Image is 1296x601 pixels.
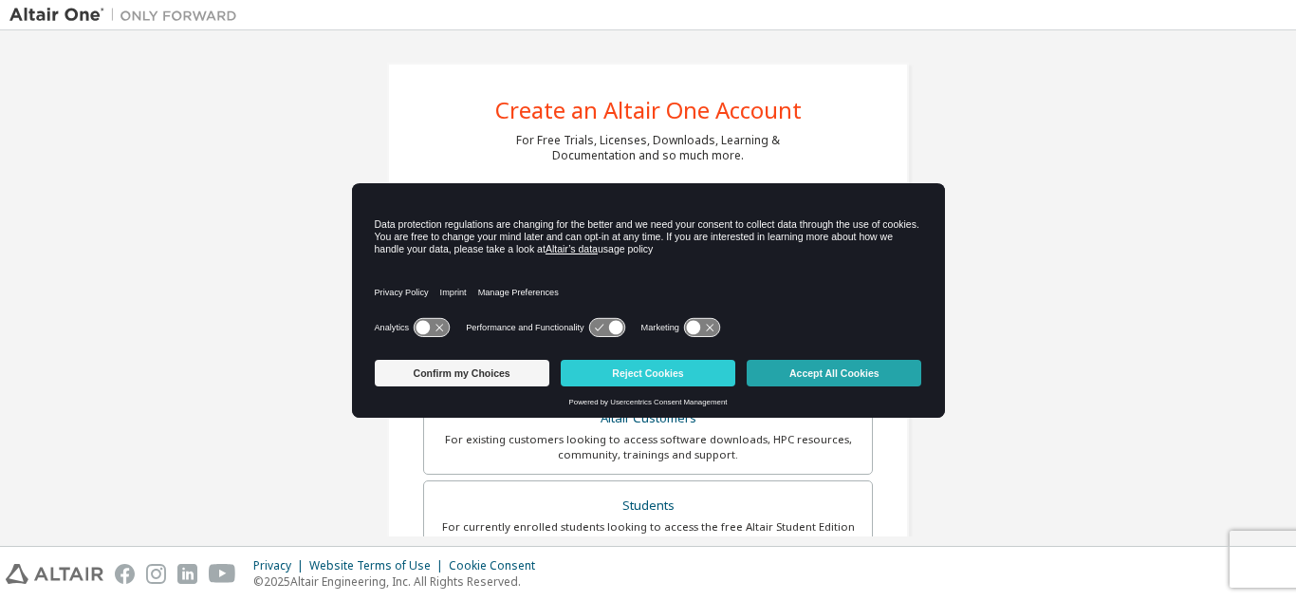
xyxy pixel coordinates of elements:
img: Altair One [9,6,247,25]
img: instagram.svg [146,564,166,584]
p: © 2025 Altair Engineering, Inc. All Rights Reserved. [253,573,546,590]
img: linkedin.svg [177,564,197,584]
div: Website Terms of Use [309,558,449,573]
div: For currently enrolled students looking to access the free Altair Student Edition bundle and all ... [435,519,861,550]
div: Create an Altair One Account [495,99,802,122]
img: youtube.svg [209,564,236,584]
div: For existing customers looking to access software downloads, HPC resources, community, trainings ... [435,432,861,462]
div: For Free Trials, Licenses, Downloads, Learning & Documentation and so much more. [516,133,780,163]
div: Altair Customers [435,405,861,432]
div: Students [435,493,861,519]
div: Cookie Consent [449,558,546,573]
div: Privacy [253,558,309,573]
img: altair_logo.svg [6,564,103,584]
img: facebook.svg [115,564,135,584]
